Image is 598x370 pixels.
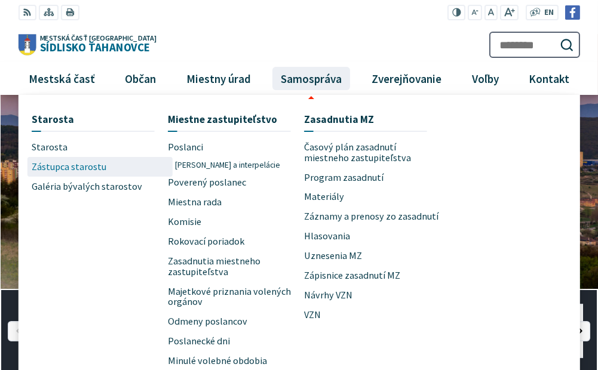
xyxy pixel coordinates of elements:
a: Časový plán zasadnutí miestneho zastupiteľstva [304,137,440,168]
span: EN [544,7,554,19]
a: Voľby [461,62,509,94]
a: Starosta [32,137,168,157]
a: Rokovací poriadok [168,232,304,251]
span: Galéria bývalých starostov [32,177,142,196]
a: Galéria bývalých starostov [32,177,168,196]
span: Voľby [467,62,503,94]
a: Zverejňovanie [361,62,452,94]
button: Nastaviť pôvodnú veľkosť písma [484,5,498,21]
span: Miestna rada [168,193,222,212]
span: Starosta [32,137,68,157]
a: Poverený poslanec [168,173,304,193]
span: Poslanecké dni [168,332,230,351]
a: VZN [304,306,440,325]
a: Zápisnice zasadnutí MZ [304,266,440,286]
a: Mestská časť [18,62,105,94]
a: Zasadnutia MZ [304,109,427,131]
a: Miestny úrad [176,62,261,94]
a: Poslanci [168,137,304,157]
span: Samospráva [276,62,346,94]
button: Zmenšiť veľkosť písma [468,5,482,21]
a: Poslanecké dni [168,332,304,351]
span: Starosta [32,109,74,131]
span: Občan [121,62,161,94]
a: Zástupca starostu [32,157,168,177]
span: Uznesenia MZ [304,246,362,266]
span: Komisie [168,212,201,232]
a: Starosta [32,109,154,131]
img: Prejsť na Facebook stránku [565,5,580,20]
img: Prejsť na domovskú stránku [18,35,36,55]
span: Záznamy a prenosy zo zasadnutí [304,207,438,227]
a: Samospráva [270,62,352,94]
a: Logo Sídlisko Ťahanovce, prejsť na domovskú stránku. [18,35,156,55]
span: VZN [304,306,321,325]
a: Materiály [304,187,440,207]
button: Zväčšiť veľkosť písma [500,5,519,21]
span: Poverený poslanec [168,173,246,193]
a: Miestne zastupiteľstvo [168,109,290,131]
div: Predošlý slajd [8,321,28,341]
span: Návrhy VZN [304,286,352,306]
span: Mestská časť [24,62,99,94]
h1: Sídlisko Ťahanovce [36,35,156,53]
a: Uznesenia MZ [304,246,440,266]
a: [PERSON_NAME] a interpelácie [175,157,305,172]
a: Odmeny poslancov [168,312,304,332]
a: Program zasadnutí [304,168,440,187]
a: Hlasovania [304,227,440,246]
span: Kontakt [524,62,574,94]
a: Miestna rada [168,193,304,212]
a: Komisie [168,212,304,232]
a: Návrhy VZN [304,286,440,306]
span: Mestská časť [GEOGRAPHIC_DATA] [39,35,156,42]
span: Program zasadnutí [304,168,384,187]
span: Odmeny poslancov [168,312,247,332]
span: Hlasovania [304,227,350,246]
span: Zápisnice zasadnutí MZ [304,266,400,286]
span: Materiály [304,187,344,207]
span: Zasadnutia MZ [304,109,374,131]
span: Zástupca starostu [32,157,106,177]
span: [PERSON_NAME] a interpelácie [175,157,280,172]
span: Miestny úrad [182,62,255,94]
span: Zverejňovanie [367,62,446,94]
span: Poslanci [168,137,203,157]
a: Majetkové priznania volených orgánov [168,282,304,312]
a: Zasadnutia miestneho zastupiteľstva [168,251,304,282]
span: Miestne zastupiteľstvo [168,109,277,131]
span: Rokovací poriadok [168,232,244,251]
a: Kontakt [518,62,579,94]
a: Občan [115,62,167,94]
a: EN [541,7,557,19]
a: Záznamy a prenosy zo zasadnutí [304,207,440,227]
